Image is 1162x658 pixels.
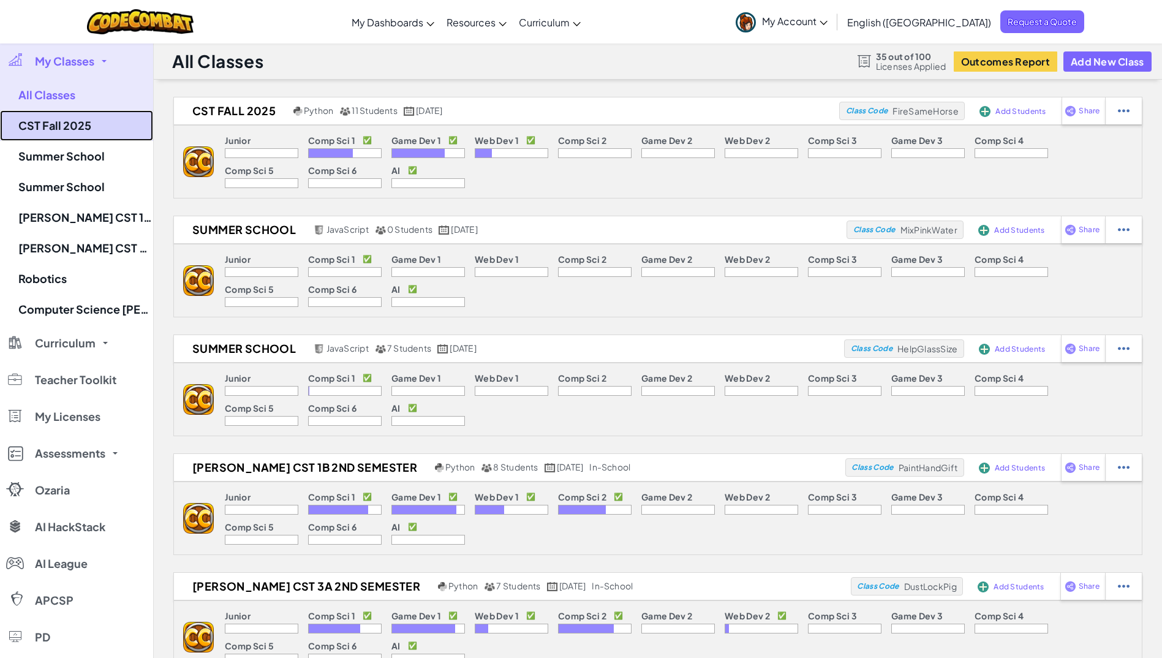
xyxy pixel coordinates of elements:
[547,582,558,591] img: calendar.svg
[339,107,350,116] img: MultipleUsers.png
[846,107,888,115] span: Class Code
[808,492,857,502] p: Comp Sci 3
[326,342,369,354] span: JavaScript
[526,611,535,621] p: ✅
[225,641,274,651] p: Comp Sci 5
[725,135,770,145] p: Web Dev 2
[408,165,417,175] p: ✅
[35,56,94,67] span: My Classes
[526,492,535,502] p: ✅
[475,611,519,621] p: Web Dev 1
[1079,464,1100,471] span: Share
[35,374,116,385] span: Teacher Toolkit
[1118,343,1130,354] img: IconStudentEllipsis.svg
[225,373,251,383] p: Junior
[304,105,333,116] span: Python
[174,221,311,239] h2: Summer School
[225,165,274,175] p: Comp Sci 5
[174,339,844,358] a: Summer School JavaScript 7 Students [DATE]
[435,463,444,472] img: python.png
[725,373,770,383] p: Web Dev 2
[391,492,441,502] p: Game Dev 1
[445,461,475,472] span: Python
[559,580,586,591] span: [DATE]
[641,254,692,264] p: Game Dev 2
[387,224,432,235] span: 0 Students
[293,107,303,116] img: python.png
[183,146,214,177] img: logo
[975,373,1024,383] p: Comp Sci 4
[447,16,496,29] span: Resources
[225,611,251,621] p: Junior
[408,403,417,413] p: ✅
[174,458,432,477] h2: [PERSON_NAME] CST 1B 2nd semester
[172,50,263,73] h1: All Classes
[558,611,606,621] p: Comp Sci 2
[308,492,355,502] p: Comp Sci 1
[841,6,997,39] a: English ([GEOGRAPHIC_DATA])
[314,225,325,235] img: javascript.png
[975,135,1024,145] p: Comp Sci 4
[437,344,448,354] img: calendar.svg
[391,403,401,413] p: AI
[975,254,1024,264] p: Comp Sci 4
[979,344,990,355] img: IconAddStudents.svg
[891,492,943,502] p: Game Dev 3
[589,462,630,473] div: in-school
[183,265,214,296] img: logo
[725,254,770,264] p: Web Dev 2
[475,373,519,383] p: Web Dev 1
[545,463,556,472] img: calendar.svg
[897,343,957,354] span: HelpGlassSize
[979,106,990,117] img: IconAddStudents.svg
[847,16,991,29] span: English ([GEOGRAPHIC_DATA])
[475,135,519,145] p: Web Dev 1
[857,583,899,590] span: Class Code
[892,105,958,116] span: FireSameHorse
[352,105,398,116] span: 11 Students
[391,373,441,383] p: Game Dev 1
[183,503,214,534] img: logo
[375,225,386,235] img: MultipleUsers.png
[363,135,372,145] p: ✅
[1000,10,1084,33] a: Request a Quote
[475,492,519,502] p: Web Dev 1
[391,611,441,621] p: Game Dev 1
[736,12,756,32] img: avatar
[308,611,355,621] p: Comp Sci 1
[326,224,369,235] span: JavaScript
[225,403,274,413] p: Comp Sci 5
[391,254,441,264] p: Game Dev 1
[558,492,606,502] p: Comp Sci 2
[994,227,1044,234] span: Add Students
[1065,105,1076,116] img: IconShare_Purple.svg
[35,558,88,569] span: AI League
[641,611,692,621] p: Game Dev 2
[1065,462,1076,473] img: IconShare_Purple.svg
[408,284,417,294] p: ✅
[352,16,423,29] span: My Dashboards
[777,611,787,621] p: ✅
[876,61,946,71] span: Licenses Applied
[978,581,989,592] img: IconAddStudents.svg
[308,165,357,175] p: Comp Sci 6
[614,492,623,502] p: ✅
[314,344,325,354] img: javascript.png
[225,135,251,145] p: Junior
[391,165,401,175] p: AI
[891,373,943,383] p: Game Dev 3
[1063,51,1152,72] button: Add New Class
[451,224,477,235] span: [DATE]
[391,641,401,651] p: AI
[1065,343,1076,354] img: IconShare_Purple.svg
[308,373,355,383] p: Comp Sci 1
[174,102,839,120] a: CST Fall 2025 Python 11 Students [DATE]
[1065,224,1076,235] img: IconShare_Purple.svg
[725,492,770,502] p: Web Dev 2
[416,105,442,116] span: [DATE]
[225,284,274,294] p: Comp Sci 5
[558,135,606,145] p: Comp Sci 2
[557,461,583,472] span: [DATE]
[975,492,1024,502] p: Comp Sci 4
